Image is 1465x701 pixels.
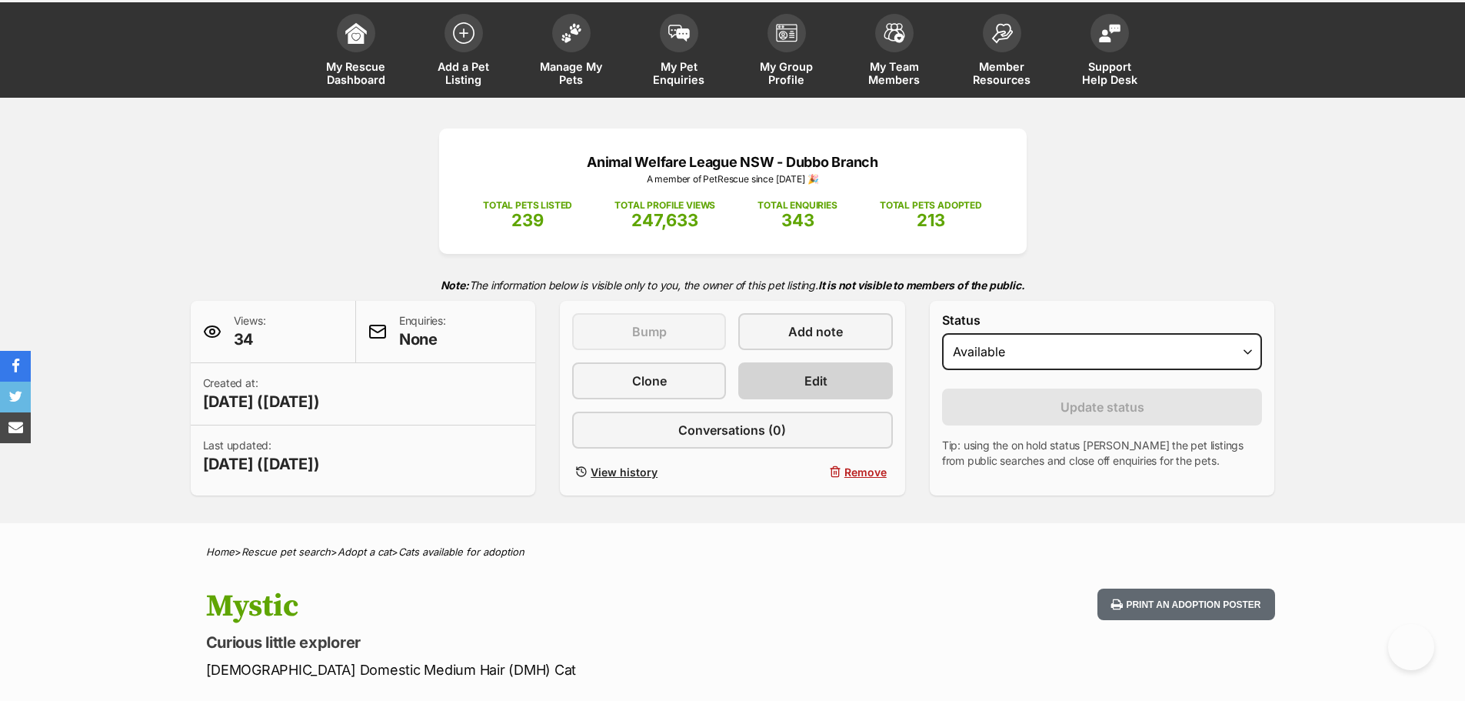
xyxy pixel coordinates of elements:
span: My Team Members [860,60,929,86]
a: View history [572,461,726,483]
a: Support Help Desk [1056,6,1164,98]
strong: It is not visible to members of the public. [818,279,1025,292]
button: Print an adoption poster [1097,589,1274,620]
a: My Group Profile [733,6,841,98]
span: 343 [781,210,814,230]
button: Bump [572,313,726,350]
label: Status [942,313,1263,327]
a: My Rescue Dashboard [302,6,410,98]
p: Enquiries: [399,313,446,350]
span: 34 [234,329,266,350]
span: 213 [917,210,945,230]
p: Created at: [203,376,320,412]
a: Adopt a cat [338,546,391,558]
img: member-resources-icon-8e73f808a243e03378d46382f2149f9095a855e16c252ad45f914b54edf8863c.svg [991,23,1013,44]
p: The information below is visible only to you, the owner of this pet listing. [191,269,1275,301]
span: Conversations (0) [678,421,786,439]
img: group-profile-icon-3fa3cf56718a62981997c0bc7e787c4b2cf8bcc04b72c1350f741eb67cf2f40e.svg [776,24,797,42]
div: > > > [168,546,1298,558]
span: Clone [632,372,667,390]
a: Rescue pet search [241,546,331,558]
span: None [399,329,446,350]
a: Add a Pet Listing [410,6,518,98]
strong: Note: [441,279,469,292]
p: Last updated: [203,438,320,475]
span: Add note [788,322,843,341]
p: Views: [234,313,266,350]
span: Member Resources [967,60,1037,86]
a: Member Resources [948,6,1056,98]
span: Update status [1060,398,1144,416]
p: Animal Welfare League NSW - Dubbo Branch [462,152,1004,172]
span: Support Help Desk [1075,60,1144,86]
a: My Team Members [841,6,948,98]
a: Cats available for adoption [398,546,524,558]
p: TOTAL ENQUIRIES [757,199,837,212]
button: Update status [942,389,1263,426]
p: Tip: using the on hold status [PERSON_NAME] the pet listings from public searches and close off e... [942,438,1263,469]
p: TOTAL PROFILE VIEWS [614,199,715,212]
h1: Mystic [206,589,857,624]
p: Curious little explorer [206,632,857,653]
a: Clone [572,362,726,399]
a: My Pet Enquiries [625,6,733,98]
a: Manage My Pets [518,6,625,98]
a: Add note [738,313,892,350]
p: [DEMOGRAPHIC_DATA] Domestic Medium Hair (DMH) Cat [206,659,857,680]
img: pet-enquiries-icon-7e3ad2cf08bfb03b45e93fb7055b45f3efa6380592205ae92323e6603595dc1f.svg [668,25,690,42]
img: add-pet-listing-icon-0afa8454b4691262ce3f59096e99ab1cd57d4a30225e0717b998d2c9b9846f56.svg [453,22,474,44]
span: [DATE] ([DATE]) [203,391,320,412]
p: TOTAL PETS LISTED [483,199,572,212]
span: My Group Profile [752,60,821,86]
span: Remove [844,464,887,480]
span: 239 [511,210,544,230]
span: My Rescue Dashboard [321,60,391,86]
p: A member of PetRescue since [DATE] 🎉 [462,172,1004,186]
img: team-members-icon-5396bd8760b3fe7c0b43da4ab00e1e3bb1a5d9ba89233759b79545d2d3fc5d0d.svg [884,23,905,43]
img: help-desk-icon-fdf02630f3aa405de69fd3d07c3f3aa587a6932b1a1747fa1d2bba05be0121f9.svg [1099,24,1120,42]
span: Add a Pet Listing [429,60,498,86]
a: Edit [738,362,892,399]
span: Bump [632,322,667,341]
p: TOTAL PETS ADOPTED [880,199,982,212]
span: My Pet Enquiries [644,60,714,86]
a: Conversations (0) [572,412,893,449]
iframe: Help Scout Beacon - Open [1388,624,1434,670]
img: dashboard-icon-eb2f2d2d3e046f16d808141f083e7271f6b2e854fb5c12c21221c1fb7104beca.svg [345,22,367,44]
span: View history [591,464,658,480]
a: Home [206,546,235,558]
span: [DATE] ([DATE]) [203,453,320,475]
span: 247,633 [631,210,698,230]
button: Remove [738,461,892,483]
img: manage-my-pets-icon-02211641906a0b7f246fdf0571729dbe1e7629f14944591b6c1af311fb30b64b.svg [561,23,582,43]
span: Manage My Pets [537,60,606,86]
span: Edit [804,372,827,390]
